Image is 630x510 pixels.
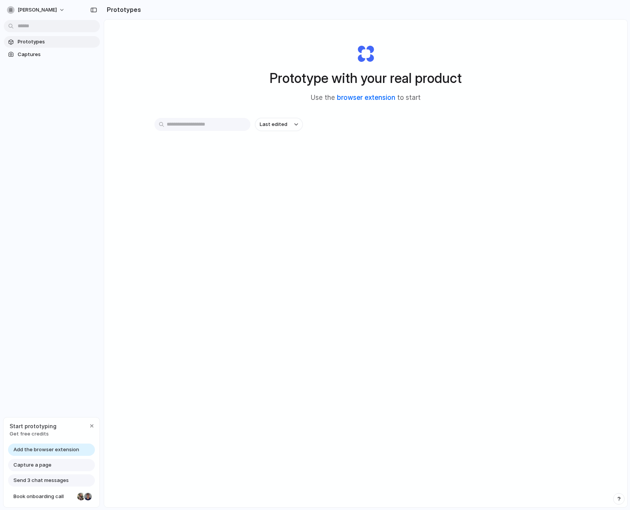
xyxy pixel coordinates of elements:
span: Book onboarding call [13,493,74,500]
span: Last edited [260,121,287,128]
div: Nicole Kubica [76,492,86,501]
span: Captures [18,51,97,58]
a: Book onboarding call [8,490,95,503]
button: Last edited [255,118,303,131]
span: Get free credits [10,430,56,438]
span: Send 3 chat messages [13,477,69,484]
span: [PERSON_NAME] [18,6,57,14]
span: Capture a page [13,461,51,469]
span: Prototypes [18,38,97,46]
button: [PERSON_NAME] [4,4,69,16]
span: Use the to start [311,93,421,103]
h2: Prototypes [104,5,141,14]
h1: Prototype with your real product [270,68,462,88]
span: Add the browser extension [13,446,79,454]
span: Start prototyping [10,422,56,430]
a: browser extension [337,94,395,101]
a: Captures [4,49,100,60]
div: Christian Iacullo [83,492,93,501]
a: Prototypes [4,36,100,48]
